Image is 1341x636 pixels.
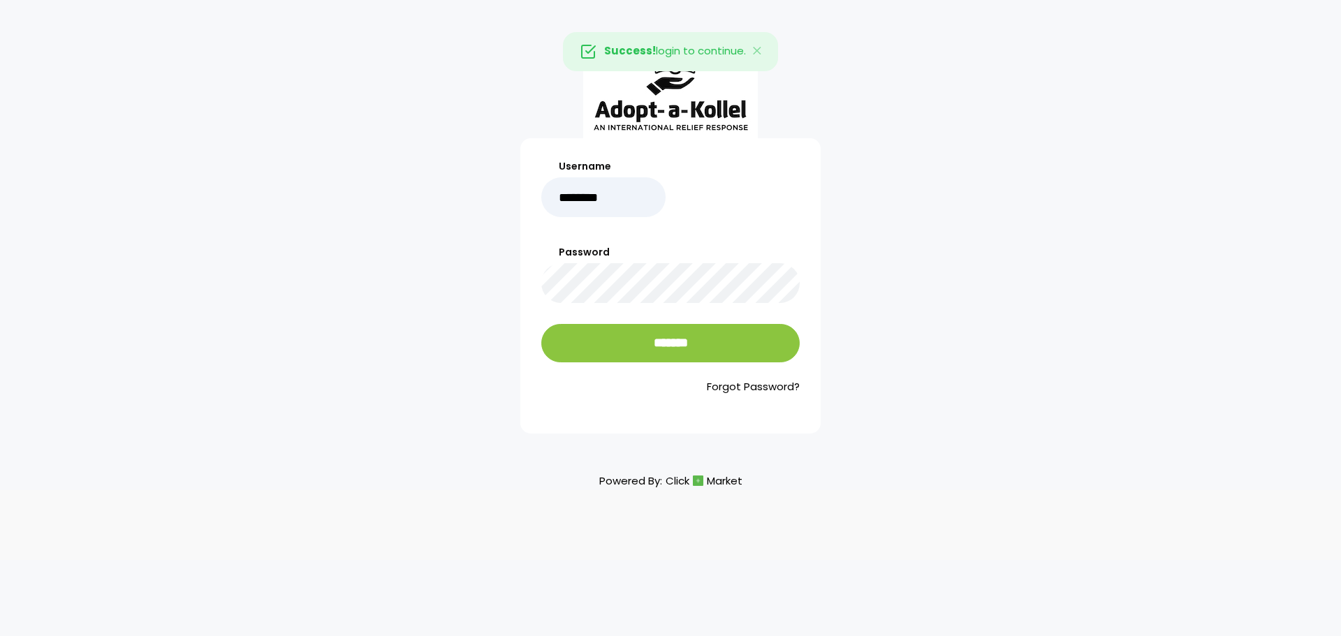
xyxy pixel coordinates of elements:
div: login to continue. [563,32,778,71]
label: Password [541,245,800,260]
button: Close [738,33,778,71]
p: Powered By: [599,471,742,490]
strong: Success! [604,43,656,58]
label: Username [541,159,666,174]
a: Forgot Password? [541,379,800,395]
a: ClickMarket [666,471,742,490]
img: cm_icon.png [693,475,703,486]
img: aak_logo_sm.jpeg [583,38,758,138]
